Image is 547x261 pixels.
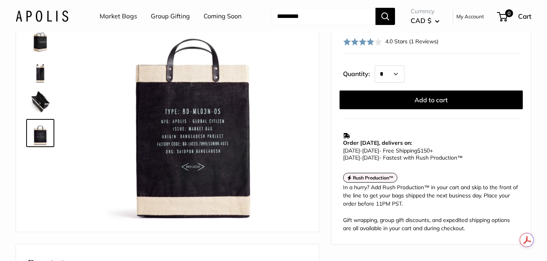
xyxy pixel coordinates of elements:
a: Coming Soon [204,11,241,22]
button: Search [375,8,395,25]
button: CAD $ [411,14,440,27]
img: Market Bag in Black for L.A. “LOS ANGELES.” [28,58,53,83]
img: Apolis [16,11,68,22]
a: description_Spacious inner area with room for everything. [26,88,54,116]
input: Search... [271,8,375,25]
a: Group Gifting [151,11,190,22]
span: - [360,154,362,161]
div: 4.0 Stars (1 Reviews) [343,36,438,47]
a: 0 Cart [498,10,531,23]
strong: Order [DATE], delivers on: [343,139,412,146]
span: 0 [505,9,513,17]
label: Quantity: [343,63,375,83]
span: Currency [411,6,440,17]
p: - Free Shipping + [343,147,515,161]
span: [DATE] [362,147,379,154]
a: description_Seal of authenticity printed on the backside of every bag. [26,119,54,147]
a: My Account [456,12,484,21]
span: - [360,147,362,154]
a: Market Bag in Black for L.A. “LOS ANGELES.” [26,57,54,85]
img: description_Spacious inner area with room for everything. [28,89,53,114]
a: Market Bag in Black for L.A. “LOS ANGELES.” [26,25,54,53]
span: $150 [417,147,430,154]
span: CAD $ [411,16,431,25]
div: 4.0 Stars (1 Reviews) [385,37,438,46]
span: [DATE] [343,147,360,154]
button: Add to cart [340,91,523,109]
a: Market Bags [100,11,137,22]
span: - Fastest with Rush Production™ [343,154,463,161]
span: [DATE] [362,154,379,161]
span: Cart [518,12,531,20]
span: [DATE] [343,154,360,161]
div: In a hurry? Add Rush Production™ in your cart and skip to the front of the line to get your bags ... [343,183,519,233]
img: Market Bag in Black for L.A. “LOS ANGELES.” [28,27,53,52]
strong: Rush Production™ [353,175,394,181]
img: description_Seal of authenticity printed on the backside of every bag. [28,121,53,146]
